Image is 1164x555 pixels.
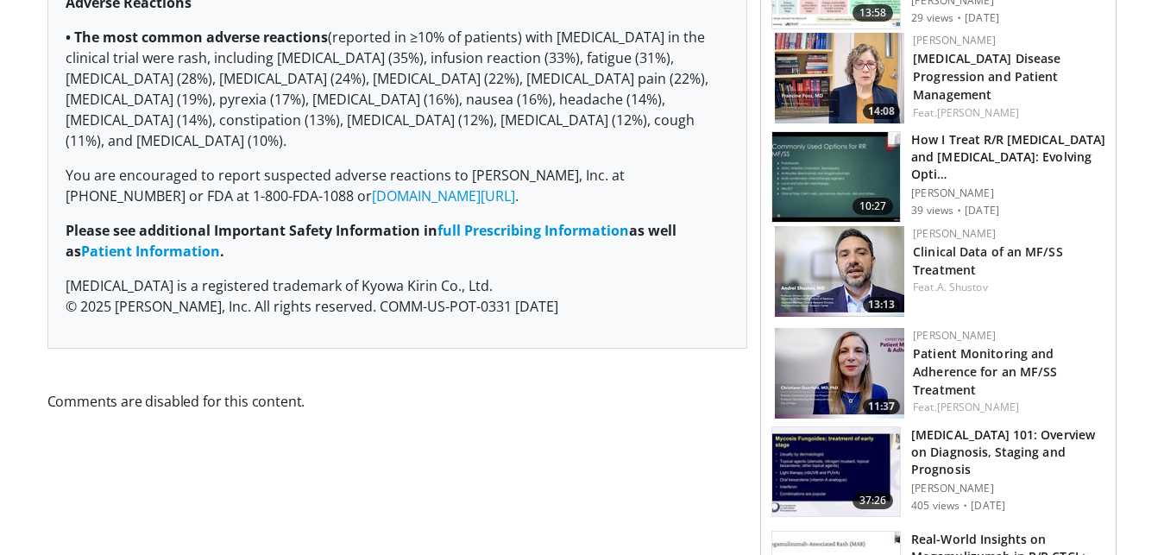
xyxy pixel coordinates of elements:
[937,105,1019,120] a: [PERSON_NAME]
[863,399,900,414] span: 11:37
[911,204,953,218] p: 39 views
[971,499,1005,513] p: [DATE]
[913,33,996,47] a: [PERSON_NAME]
[911,186,1105,200] p: [PERSON_NAME]
[775,226,904,317] a: 13:13
[913,226,996,241] a: [PERSON_NAME]
[937,280,988,294] a: A. Shustov
[372,186,515,205] a: [DOMAIN_NAME][URL]
[963,499,967,513] div: ·
[437,221,629,240] a: full Prescribing Information
[965,11,999,25] p: [DATE]
[911,482,1105,495] p: [PERSON_NAME]
[937,400,1019,414] a: [PERSON_NAME]
[913,328,996,343] a: [PERSON_NAME]
[965,204,999,218] p: [DATE]
[913,50,1060,103] a: [MEDICAL_DATA] Disease Progression and Patient Management
[775,33,904,123] a: 14:08
[911,131,1105,183] h3: How I Treat R/R [MEDICAL_DATA] and [MEDICAL_DATA]: Evolving Opti…
[775,328,904,419] img: f67e5b00-3184-4b10-acf8-15befc0b73a5.png.150x105_q85_crop-smart_upscale.jpg
[957,204,961,218] div: ·
[66,275,730,317] p: [MEDICAL_DATA] is a registered trademark of Kyowa Kirin Co., Ltd. © 2025 [PERSON_NAME], Inc. All ...
[775,33,904,123] img: d4c48d29-6d22-4e1c-a972-e335efe90c94.png.150x105_q85_crop-smart_upscale.png
[771,426,1105,518] a: 37:26 [MEDICAL_DATA] 101: Overview on Diagnosis, Staging and Prognosis [PERSON_NAME] 405 views · ...
[775,226,904,317] img: 06aeabf6-d80b-411f-bad7-48e76a220ecd.png.150x105_q85_crop-smart_upscale.jpg
[863,297,900,312] span: 13:13
[913,345,1057,398] a: Patient Monitoring and Adherence for an MF/SS Treatment
[66,27,730,151] p: (reported in ≥10% of patients) with [MEDICAL_DATA] in the clinical trial were rash, including [ME...
[957,11,961,25] div: ·
[771,131,1105,223] a: 10:27 How I Treat R/R [MEDICAL_DATA] and [MEDICAL_DATA]: Evolving Opti… [PERSON_NAME] 39 views · ...
[47,390,748,413] span: Comments are disabled for this content.
[772,427,900,517] img: 84f3dcae-dd61-49bc-b31a-d95cbe8243dd.150x105_q85_crop-smart_upscale.jpg
[911,499,960,513] p: 405 views
[853,492,894,509] span: 37:26
[66,165,730,206] p: You are encouraged to report suspected adverse reactions to [PERSON_NAME], Inc. at [PHONE_NUMBER]...
[772,132,900,222] img: a4bc7651-b345-400b-b075-2492a9b91110.150x105_q85_crop-smart_upscale.jpg
[911,11,953,25] p: 29 views
[853,4,894,22] span: 13:58
[913,280,1102,295] div: Feat.
[863,104,900,119] span: 14:08
[81,242,220,261] a: Patient Information
[913,105,1102,121] div: Feat.
[775,328,904,419] a: 11:37
[66,28,328,47] strong: • The most common adverse reactions
[66,221,676,261] strong: Please see additional Important Safety Information in as well as .
[913,243,1063,278] a: Clinical Data of an MF/SS Treatment
[913,400,1102,415] div: Feat.
[853,198,894,215] span: 10:27
[911,426,1105,478] h3: [MEDICAL_DATA] 101: Overview on Diagnosis, Staging and Prognosis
